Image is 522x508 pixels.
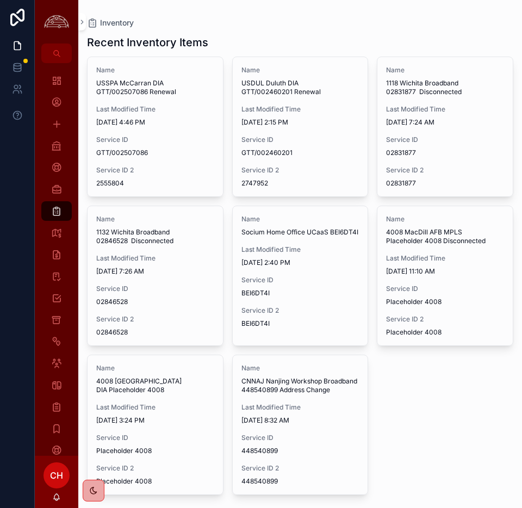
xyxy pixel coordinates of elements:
[386,315,504,324] span: Service ID 2
[96,228,214,245] span: 1132 Wichita Broadband 02846528 Disconnected
[96,403,214,412] span: Last Modified Time
[96,148,214,157] span: GTT/002507086
[241,166,359,175] span: Service ID 2
[96,315,214,324] span: Service ID 2
[96,416,214,425] span: [DATE] 3:24 PM
[232,57,369,197] a: NameUSDUL Duluth DIA GTT/002460201 RenewalLast Modified Time[DATE] 2:15 PMService IDGTT/002460201...
[96,254,214,263] span: Last Modified Time
[241,179,359,188] span: 2747952
[241,276,359,284] span: Service ID
[241,377,359,394] span: CNNAJ Nanjing Workshop Broadband 448540899 Address Change
[241,289,359,298] span: BEI6DT4I
[232,355,369,495] a: NameCNNAJ Nanjing Workshop Broadband 448540899 Address ChangeLast Modified Time[DATE] 8:32 AMServ...
[377,206,513,346] a: Name4008 MacDill AFB MPLS Placeholder 4008 DisconnectedLast Modified Time[DATE] 11:10 AMService I...
[386,228,504,245] span: 4008 MacDill AFB MPLS Placeholder 4008 Disconnected
[87,206,223,346] a: Name1132 Wichita Broadband 02846528 DisconnectedLast Modified Time[DATE] 7:26 AMService ID0284652...
[96,105,214,114] span: Last Modified Time
[241,433,359,442] span: Service ID
[241,403,359,412] span: Last Modified Time
[386,179,504,188] span: 02831877
[96,166,214,175] span: Service ID 2
[87,17,134,28] a: Inventory
[241,148,359,157] span: GTT/002460201
[241,416,359,425] span: [DATE] 8:32 AM
[96,464,214,473] span: Service ID 2
[386,66,504,75] span: Name
[377,57,513,197] a: Name1118 Wichita Broadband 02831877 DisconnectedLast Modified Time[DATE] 7:24 AMService ID0283187...
[87,355,223,495] a: Name4008 [GEOGRAPHIC_DATA] DIA Placeholder 4008Last Modified Time[DATE] 3:24 PMService IDPlacehol...
[241,447,359,455] span: 448540899
[96,267,214,276] span: [DATE] 7:26 AM
[241,464,359,473] span: Service ID 2
[96,477,214,486] span: Placeholder 4008
[241,79,359,96] span: USDUL Duluth DIA GTT/002460201 Renewal
[241,135,359,144] span: Service ID
[241,477,359,486] span: 448540899
[241,306,359,315] span: Service ID 2
[96,328,214,337] span: 02846528
[50,469,63,482] span: CH
[96,118,214,127] span: [DATE] 4:46 PM
[241,105,359,114] span: Last Modified Time
[232,206,369,346] a: NameSocium Home Office UCaaS BEI6DT4ILast Modified Time[DATE] 2:40 PMService IDBEI6DT4IService ID...
[241,319,359,328] span: BEI6DT4I
[96,179,214,188] span: 2555804
[241,215,359,224] span: Name
[87,35,208,50] h1: Recent Inventory Items
[386,79,504,96] span: 1118 Wichita Broadband 02831877 Disconnected
[96,433,214,442] span: Service ID
[41,14,72,30] img: App logo
[386,105,504,114] span: Last Modified Time
[241,66,359,75] span: Name
[386,166,504,175] span: Service ID 2
[87,57,223,197] a: NameUSSPA McCarran DIA GTT/002507086 RenewalLast Modified Time[DATE] 4:46 PMService IDGTT/0025070...
[386,267,504,276] span: [DATE] 11:10 AM
[386,118,504,127] span: [DATE] 7:24 AM
[96,284,214,293] span: Service ID
[35,63,78,456] div: scrollable content
[96,364,214,373] span: Name
[96,66,214,75] span: Name
[241,364,359,373] span: Name
[96,377,214,394] span: 4008 [GEOGRAPHIC_DATA] DIA Placeholder 4008
[386,148,504,157] span: 02831877
[386,284,504,293] span: Service ID
[386,298,504,306] span: Placeholder 4008
[386,215,504,224] span: Name
[96,447,214,455] span: Placeholder 4008
[96,135,214,144] span: Service ID
[100,17,134,28] span: Inventory
[96,298,214,306] span: 02846528
[386,328,504,337] span: Placeholder 4008
[386,135,504,144] span: Service ID
[241,258,359,267] span: [DATE] 2:40 PM
[241,245,359,254] span: Last Modified Time
[241,118,359,127] span: [DATE] 2:15 PM
[241,228,359,237] span: Socium Home Office UCaaS BEI6DT4I
[96,79,214,96] span: USSPA McCarran DIA GTT/002507086 Renewal
[96,215,214,224] span: Name
[386,254,504,263] span: Last Modified Time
